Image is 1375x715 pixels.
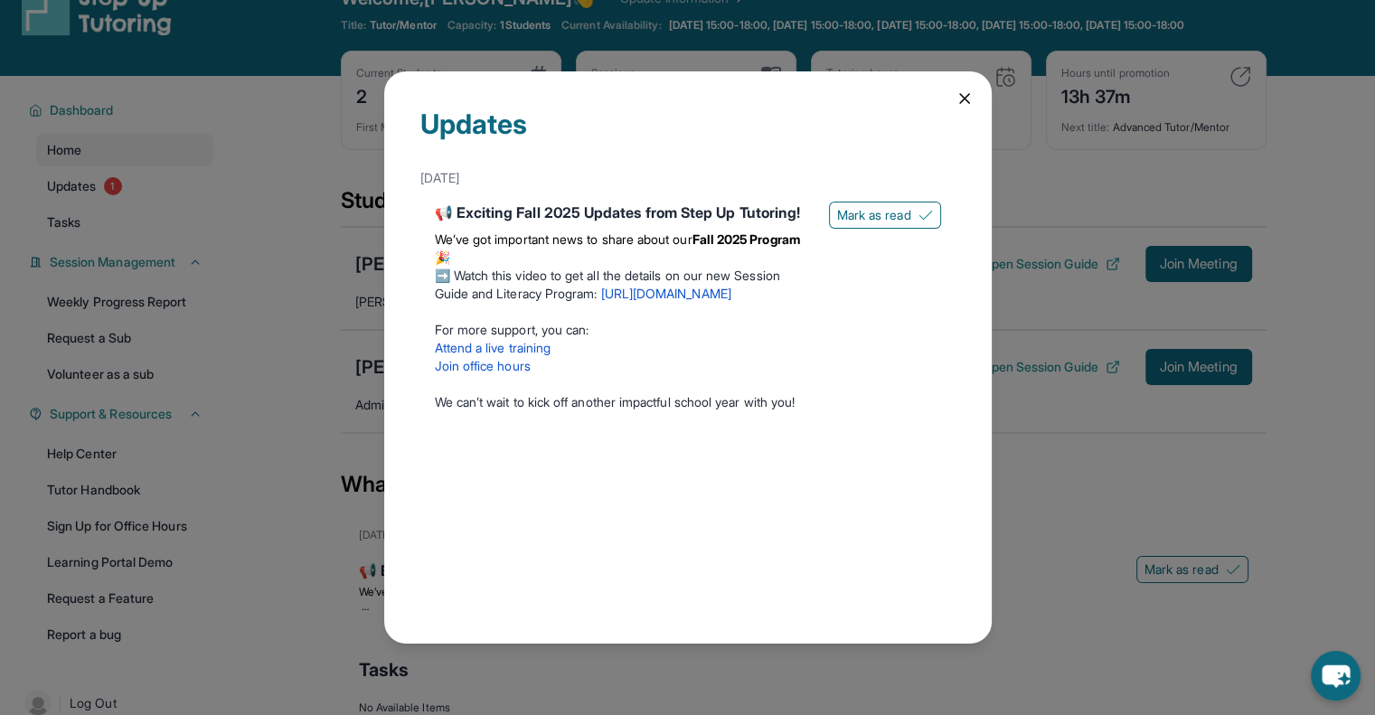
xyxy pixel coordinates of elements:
a: Attend a live training [435,340,551,355]
span: Mark as read [837,206,911,224]
a: Join office hours [435,358,531,373]
span: We’ve got important news to share about our [435,231,692,247]
a: [URL][DOMAIN_NAME] [600,286,730,301]
button: chat-button [1311,651,1361,701]
div: 📢 Exciting Fall 2025 Updates from Step Up Tutoring! [435,202,815,223]
img: Mark as read [918,208,933,222]
div: Updates [420,108,956,162]
span: For more support, you can: [435,322,589,337]
div: [DATE] [420,162,956,194]
p: ➡️ Watch this video to get all the details on our new Session Guide and Literacy Program: [435,267,815,303]
p: We can’t wait to kick off another impactful school year with you! [435,393,815,411]
span: 🎉 [435,249,450,265]
button: Mark as read [829,202,941,229]
strong: Fall 2025 Program [692,231,800,247]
